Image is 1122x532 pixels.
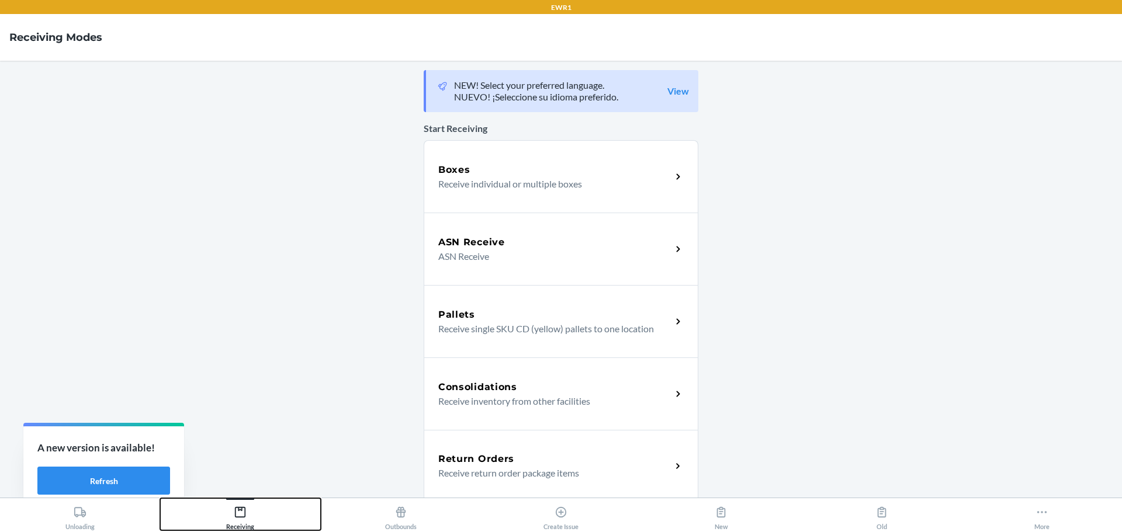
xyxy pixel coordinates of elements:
[438,235,505,249] h5: ASN Receive
[454,91,618,103] p: NUEVO! ¡Seleccione su idioma preferido.
[551,2,572,13] p: EWR1
[438,394,662,408] p: Receive inventory from other facilities
[543,501,579,530] div: Create Issue
[424,213,698,285] a: ASN ReceiveASN Receive
[424,357,698,430] a: ConsolidationsReceive inventory from other facilities
[715,501,728,530] div: New
[801,498,961,530] button: Old
[226,501,254,530] div: Receiving
[438,177,662,191] p: Receive individual or multiple boxes
[321,498,481,530] button: Outbounds
[424,285,698,357] a: PalletsReceive single SKU CD (yellow) pallets to one location
[438,452,514,466] h5: Return Orders
[438,466,662,480] p: Receive return order package items
[424,430,698,502] a: Return OrdersReceive return order package items
[424,121,698,135] p: Start Receiving
[438,249,662,263] p: ASN Receive
[438,163,470,177] h5: Boxes
[438,308,475,322] h5: Pallets
[962,498,1122,530] button: More
[875,501,888,530] div: Old
[37,467,170,495] button: Refresh
[65,501,95,530] div: Unloading
[9,30,102,45] h4: Receiving Modes
[481,498,641,530] button: Create Issue
[385,501,417,530] div: Outbounds
[37,440,170,455] p: A new version is available!
[438,380,517,394] h5: Consolidations
[1034,501,1050,530] div: More
[454,79,618,91] p: NEW! Select your preferred language.
[438,322,662,336] p: Receive single SKU CD (yellow) pallets to one location
[667,85,689,97] a: View
[160,498,320,530] button: Receiving
[641,498,801,530] button: New
[424,140,698,213] a: BoxesReceive individual or multiple boxes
